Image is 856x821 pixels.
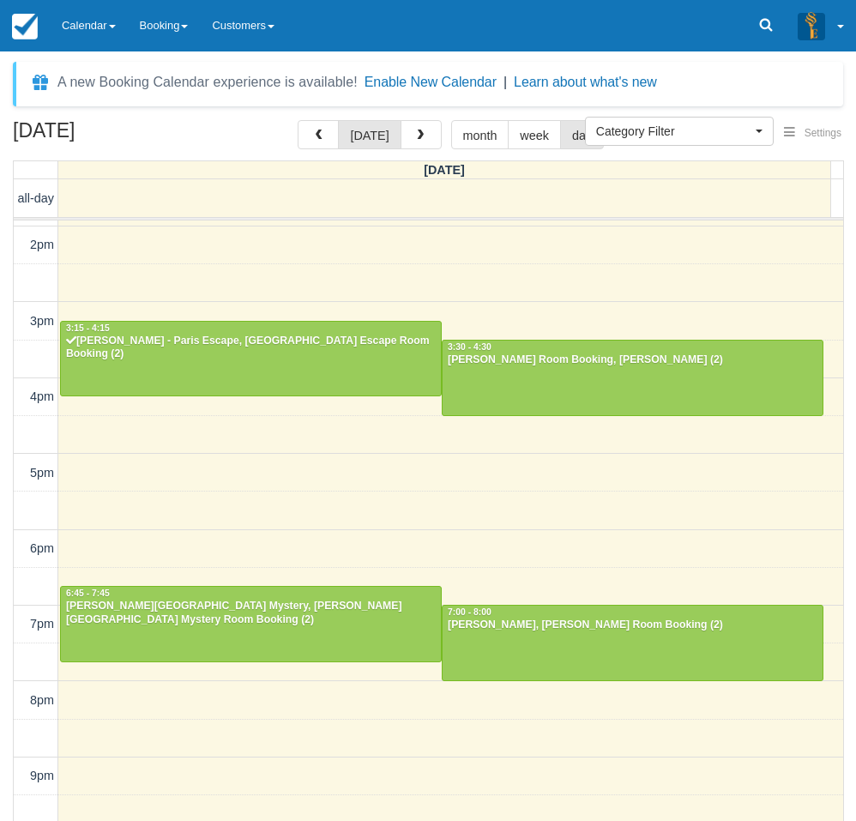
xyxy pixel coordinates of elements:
button: month [451,120,509,149]
button: day [560,120,604,149]
div: [PERSON_NAME] Room Booking, [PERSON_NAME] (2) [447,353,818,367]
span: 6pm [30,541,54,555]
span: 3:30 - 4:30 [448,342,491,352]
span: 7:00 - 8:00 [448,607,491,617]
img: checkfront-main-nav-mini-logo.png [12,14,38,39]
span: 3:15 - 4:15 [66,323,110,333]
span: | [503,75,507,89]
a: Learn about what's new [514,75,657,89]
span: [DATE] [424,163,465,177]
a: 6:45 - 7:45[PERSON_NAME][GEOGRAPHIC_DATA] Mystery, [PERSON_NAME][GEOGRAPHIC_DATA] Mystery Room Bo... [60,586,442,661]
span: 7pm [30,617,54,631]
button: Category Filter [585,117,774,146]
button: Settings [774,121,852,146]
span: Category Filter [596,123,751,140]
div: A new Booking Calendar experience is available! [57,72,358,93]
span: 9pm [30,769,54,782]
span: 2pm [30,238,54,251]
button: Enable New Calendar [365,74,497,91]
span: all-day [18,191,54,205]
span: 3pm [30,314,54,328]
button: week [508,120,561,149]
div: [PERSON_NAME][GEOGRAPHIC_DATA] Mystery, [PERSON_NAME][GEOGRAPHIC_DATA] Mystery Room Booking (2) [65,600,437,627]
span: Settings [805,127,841,139]
img: A3 [798,12,825,39]
span: 5pm [30,466,54,480]
span: 8pm [30,693,54,707]
h2: [DATE] [13,120,230,152]
button: [DATE] [338,120,401,149]
div: [PERSON_NAME] - Paris Escape, [GEOGRAPHIC_DATA] Escape Room Booking (2) [65,335,437,362]
span: 6:45 - 7:45 [66,589,110,598]
a: 3:15 - 4:15[PERSON_NAME] - Paris Escape, [GEOGRAPHIC_DATA] Escape Room Booking (2) [60,321,442,396]
a: 7:00 - 8:00[PERSON_NAME], [PERSON_NAME] Room Booking (2) [442,605,823,680]
div: [PERSON_NAME], [PERSON_NAME] Room Booking (2) [447,619,818,632]
a: 3:30 - 4:30[PERSON_NAME] Room Booking, [PERSON_NAME] (2) [442,340,823,415]
span: 4pm [30,389,54,403]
